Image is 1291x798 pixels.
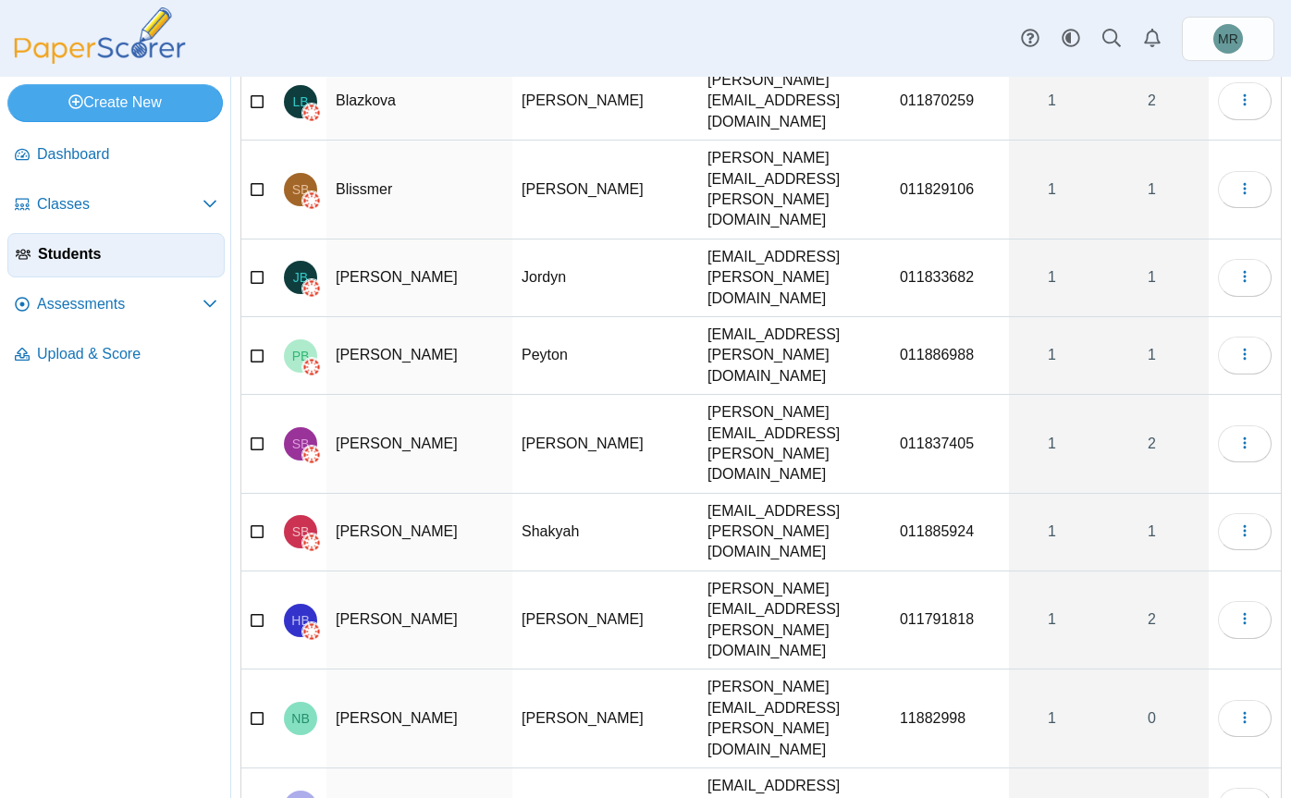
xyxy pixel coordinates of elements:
td: Shakyah [512,494,698,571]
span: Samantha Blissmer [292,183,310,196]
span: Nathan Boone [291,712,309,725]
td: [PERSON_NAME] [326,395,512,494]
a: Classes [7,183,225,227]
a: 1 [1009,317,1095,394]
td: Jordyn [512,239,698,317]
a: 1 [1009,239,1095,316]
span: Sophia Boeder [292,437,310,450]
td: 011829106 [891,141,1009,239]
td: 011837405 [891,395,1009,494]
img: canvas-logo.png [302,104,321,122]
td: Blazkova [326,63,512,141]
img: canvas-logo.png [302,358,321,376]
td: 011833682 [891,239,1009,317]
td: [PERSON_NAME][EMAIL_ADDRESS][PERSON_NAME][DOMAIN_NAME] [698,395,891,494]
span: Lucie Blazkova [292,95,308,108]
span: Malinda Ritts [1213,24,1243,54]
img: canvas-logo.png [302,622,321,641]
a: 1 [1009,571,1095,669]
span: Haley Boileau [291,614,309,627]
img: canvas-logo.png [302,279,321,298]
span: Malinda Ritts [1218,32,1238,45]
a: PaperScorer [7,51,192,67]
span: Dashboard [37,144,217,165]
img: canvas-logo.png [302,191,321,210]
a: 1 [1009,395,1095,493]
span: Upload & Score [37,344,217,364]
a: 2 [1095,395,1209,493]
td: 011886988 [891,317,1009,395]
td: 011870259 [891,63,1009,141]
a: 1 [1009,141,1095,239]
a: 0 [1095,669,1209,767]
span: Shakyah Boggs [292,525,310,538]
img: canvas-logo.png [302,446,321,464]
a: 1 [1095,141,1209,239]
a: 1 [1009,63,1095,140]
img: PaperScorer [7,7,192,64]
td: 011885924 [891,494,1009,571]
td: [PERSON_NAME][EMAIL_ADDRESS][PERSON_NAME][DOMAIN_NAME] [698,669,891,768]
span: Classes [37,194,203,215]
a: 1 [1009,494,1095,571]
td: [PERSON_NAME][EMAIL_ADDRESS][PERSON_NAME][DOMAIN_NAME] [698,141,891,239]
td: [PERSON_NAME] [326,669,512,768]
td: [PERSON_NAME] [512,63,698,141]
td: [EMAIL_ADDRESS][PERSON_NAME][DOMAIN_NAME] [698,494,891,571]
a: Assessments [7,283,225,327]
a: 1 [1009,669,1095,767]
td: [PERSON_NAME][EMAIL_ADDRESS][DOMAIN_NAME] [698,63,891,141]
span: Students [38,244,216,264]
span: Assessments [37,294,203,314]
td: [PERSON_NAME] [512,141,698,239]
img: canvas-logo.png [302,534,321,552]
a: Upload & Score [7,333,225,377]
a: Create New [7,84,223,121]
td: [PERSON_NAME][EMAIL_ADDRESS][PERSON_NAME][DOMAIN_NAME] [698,571,891,670]
td: [EMAIL_ADDRESS][PERSON_NAME][DOMAIN_NAME] [698,317,891,395]
td: [PERSON_NAME] [512,395,698,494]
td: 011791818 [891,571,1009,670]
a: 1 [1095,494,1209,571]
td: [PERSON_NAME] [326,317,512,395]
td: [PERSON_NAME] [326,494,512,571]
td: [PERSON_NAME] [512,571,698,670]
a: 2 [1095,571,1209,669]
a: Students [7,233,225,277]
span: Peyton Bodle [292,350,310,362]
td: [PERSON_NAME] [326,239,512,317]
a: 2 [1095,63,1209,140]
td: [PERSON_NAME] [512,669,698,768]
a: Malinda Ritts [1182,17,1274,61]
td: Peyton [512,317,698,395]
a: 1 [1095,239,1209,316]
a: Dashboard [7,133,225,178]
a: 1 [1095,317,1209,394]
a: Alerts [1132,18,1173,59]
td: [EMAIL_ADDRESS][PERSON_NAME][DOMAIN_NAME] [698,239,891,317]
td: [PERSON_NAME] [326,571,512,670]
span: Jordyn Bloch [293,271,308,284]
td: 11882998 [891,669,1009,768]
td: Blissmer [326,141,512,239]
